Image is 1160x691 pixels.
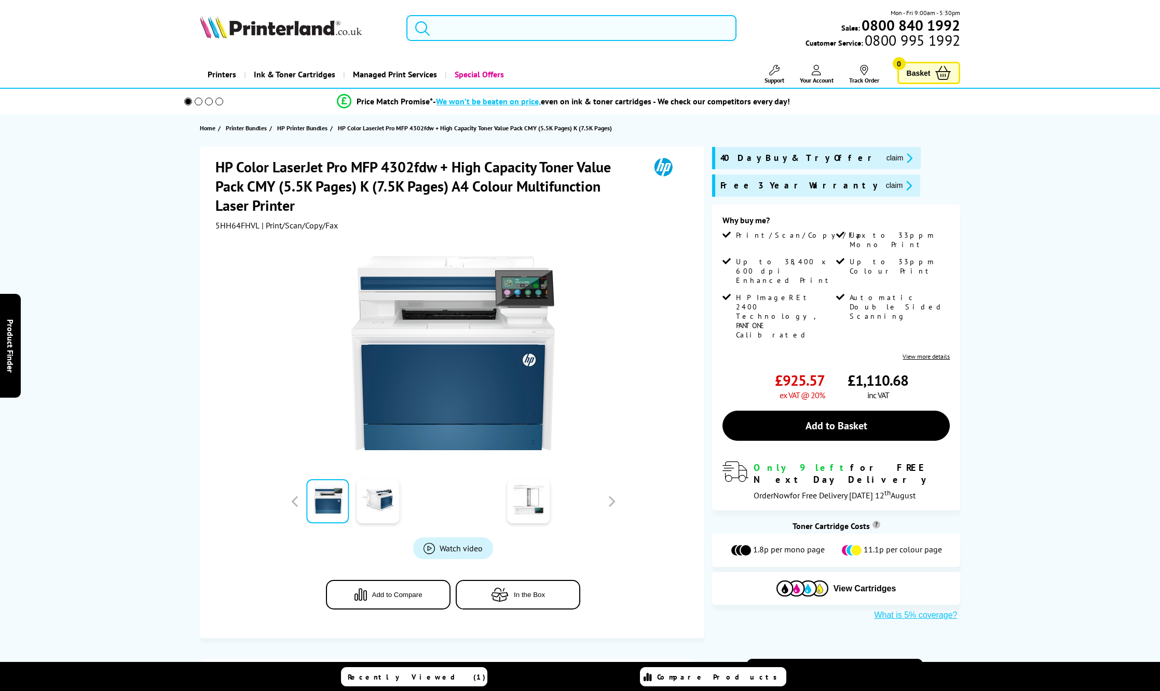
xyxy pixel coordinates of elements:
[413,537,493,559] a: Product_All_Videos
[372,591,422,599] span: Add to Compare
[720,580,953,597] button: View Cartridges
[200,61,244,88] a: Printers
[514,591,545,599] span: In the Box
[200,16,362,38] img: Printerland Logo
[712,521,961,531] div: Toner Cartridge Costs
[850,231,948,249] span: Up to 33ppm Mono Print
[862,16,960,35] b: 0800 840 1992
[780,390,825,400] span: ex VAT @ 20%
[5,319,16,372] span: Product Finder
[436,96,541,106] span: We won’t be beaten on price,
[720,152,878,164] span: 40 Day Buy & Try Offer
[326,580,451,609] button: Add to Compare
[903,353,950,360] a: View more details
[640,667,786,686] a: Compare Products
[338,124,612,132] span: HP Color LaserJet Pro MFP 4302fdw + High Capacity Toner Value Pack CMY (5.5K Pages) K (7.5K Pages)
[753,544,825,557] span: 1.8p per mono page
[850,257,948,276] span: Up to 33ppm Colour Print
[226,123,269,133] a: Printer Bundles
[277,123,330,133] a: HP Printer Bundles
[848,371,908,390] span: £1,110.68
[736,293,834,340] span: HP ImageREt 2400 Technology, PANTONE Calibrated
[860,20,960,30] a: 0800 840 1992
[806,35,960,48] span: Customer Service:
[639,157,687,177] img: HP
[765,65,784,84] a: Support
[657,672,783,682] span: Compare Products
[773,490,790,500] span: Now
[864,544,942,557] span: 11.1p per colour page
[754,490,916,500] span: Order for Free Delivery [DATE] 12 August
[722,215,950,231] div: Why buy me?
[200,16,394,40] a: Printerland Logo
[341,667,487,686] a: Recently Viewed (1)
[736,231,869,240] span: Print/Scan/Copy/Fax
[834,584,896,593] span: View Cartridges
[850,293,948,321] span: Automatic Double Sided Scanning
[863,35,960,45] span: 0800 995 1992
[893,57,906,70] span: 0
[722,411,950,441] a: Add to Basket
[800,65,834,84] a: Your Account
[765,76,784,84] span: Support
[722,462,950,500] div: modal_delivery
[872,521,880,529] sup: Cost per page
[357,96,433,106] span: Price Match Promise*
[849,65,879,84] a: Track Order
[170,92,958,111] li: modal_Promise
[884,488,891,497] sup: th
[348,672,486,682] span: Recently Viewed (1)
[897,62,961,84] a: Basket 0
[456,580,580,609] button: In the Box
[891,8,960,18] span: Mon - Fri 9:00am - 5:30pm
[776,580,828,597] img: Cartridges
[351,251,555,455] img: HP Color LaserJet Pro MFP 4302fdw + High Capacity Toner Value Pack CMY (5.5K Pages) K (7.5K Pages)
[883,180,916,192] button: promo-description
[440,543,483,553] span: Watch video
[262,220,338,231] span: | Print/Scan/Copy/Fax
[244,61,343,88] a: Ink & Toner Cartridges
[841,23,860,33] span: Sales:
[215,157,639,215] h1: HP Color LaserJet Pro MFP 4302fdw + High Capacity Toner Value Pack CMY (5.5K Pages) K (7.5K Pages...
[775,371,825,390] span: £925.57
[200,123,215,133] span: Home
[747,659,923,685] a: View Brochure
[800,76,834,84] span: Your Account
[215,220,260,231] span: 5HH64FHVL
[736,257,834,285] span: Up to 38,400 x 600 dpi Enhanced Print
[200,123,218,133] a: Home
[343,61,445,88] a: Managed Print Services
[907,66,931,80] span: Basket
[867,390,889,400] span: inc VAT
[871,610,960,620] button: What is 5% coverage?
[226,123,267,133] span: Printer Bundles
[433,96,790,106] div: - even on ink & toner cartridges - We check our competitors every day!
[254,61,335,88] span: Ink & Toner Cartridges
[445,61,512,88] a: Special Offers
[754,462,850,473] span: Only 9 left
[277,123,327,133] span: HP Printer Bundles
[720,180,878,192] span: Free 3 Year Warranty
[883,152,916,164] button: promo-description
[754,462,950,485] div: for FREE Next Day Delivery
